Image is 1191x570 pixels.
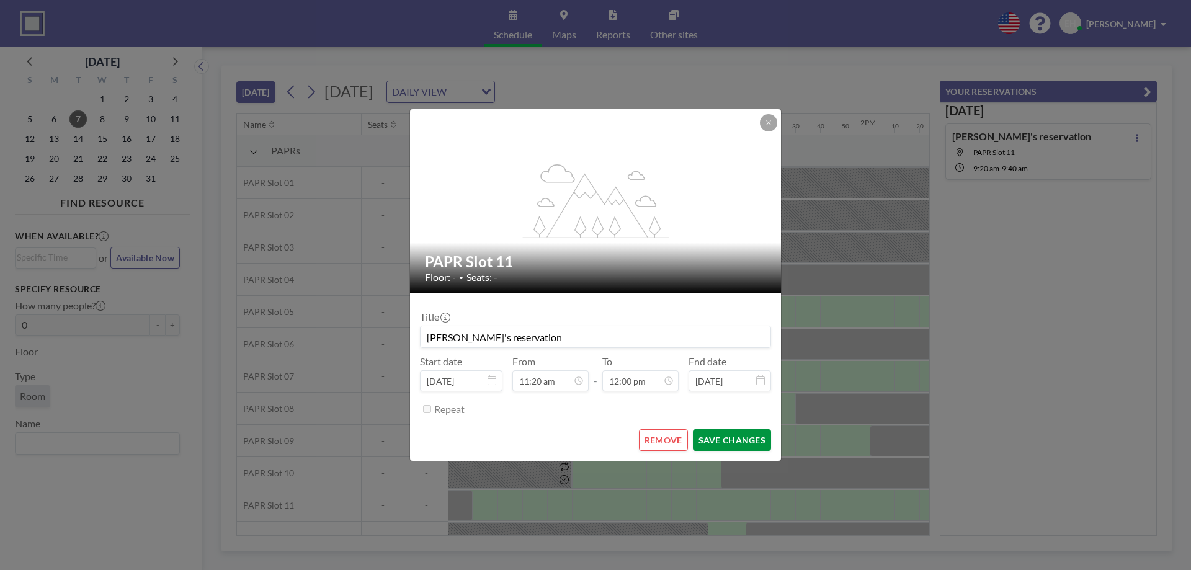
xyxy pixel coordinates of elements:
[689,355,726,368] label: End date
[434,403,465,416] label: Repeat
[602,355,612,368] label: To
[459,273,463,282] span: •
[425,271,456,283] span: Floor: -
[594,360,597,387] span: -
[425,252,767,271] h2: PAPR Slot 11
[639,429,688,451] button: REMOVE
[512,355,535,368] label: From
[523,163,669,238] g: flex-grow: 1.2;
[466,271,497,283] span: Seats: -
[420,355,462,368] label: Start date
[421,326,770,347] input: (No title)
[420,311,449,323] label: Title
[693,429,771,451] button: SAVE CHANGES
